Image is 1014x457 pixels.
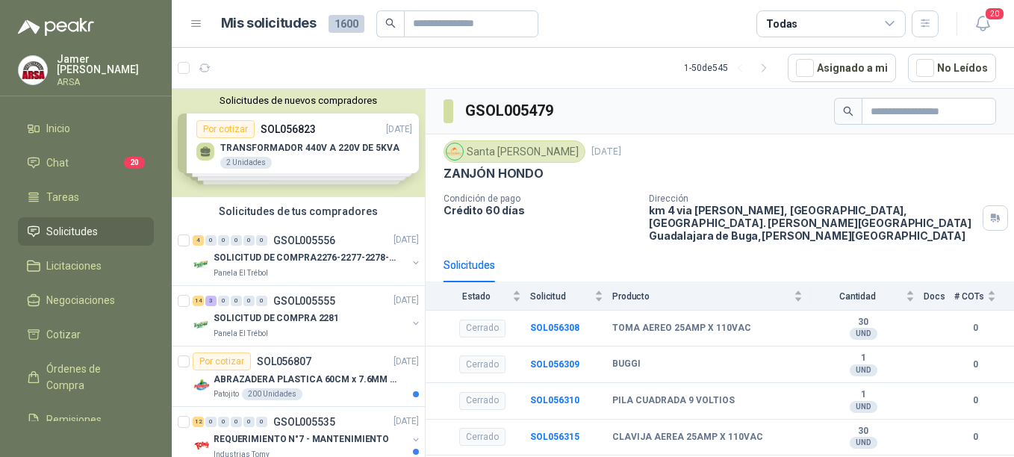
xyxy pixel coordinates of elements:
span: Inicio [46,120,70,137]
p: km 4 via [PERSON_NAME], [GEOGRAPHIC_DATA], [GEOGRAPHIC_DATA]. [PERSON_NAME][GEOGRAPHIC_DATA] Guad... [649,204,977,242]
th: Cantidad [812,282,924,310]
span: Solicitudes [46,223,98,240]
a: Chat20 [18,149,154,177]
div: 0 [243,417,255,427]
button: 20 [969,10,996,37]
img: Company Logo [193,376,211,394]
p: Condición de pago [444,193,637,204]
b: PILA CUADRADA 9 VOLTIOS [612,395,735,407]
th: Solicitud [530,282,612,310]
span: Estado [444,291,509,302]
div: 0 [218,417,229,427]
a: SOL056310 [530,395,579,405]
div: 200 Unidades [242,388,302,400]
p: Panela El Trébol [214,328,268,340]
div: 0 [243,235,255,246]
div: Solicitudes de tus compradores [172,197,425,226]
span: Solicitud [530,291,591,302]
img: Company Logo [193,316,211,334]
div: 0 [205,235,217,246]
p: [DATE] [394,415,419,429]
a: SOL056315 [530,432,579,442]
div: 0 [218,235,229,246]
span: Órdenes de Compra [46,361,140,394]
div: Cerrado [459,392,506,410]
h3: GSOL005479 [465,99,556,122]
a: Negociaciones [18,286,154,314]
button: Solicitudes de nuevos compradores [178,95,419,106]
th: Docs [924,282,954,310]
div: 0 [231,235,242,246]
div: Cerrado [459,355,506,373]
span: 20 [984,7,1005,21]
a: Solicitudes [18,217,154,246]
div: Todas [766,16,797,32]
b: SOL056308 [530,323,579,333]
b: 1 [812,352,915,364]
button: Asignado a mi [788,54,896,82]
span: Remisiones [46,411,102,428]
div: UND [850,328,877,340]
a: 4 0 0 0 0 0 GSOL005556[DATE] Company LogoSOLICITUD DE COMPRA2276-2277-2278-2284-2285-Panela El Tr... [193,231,422,279]
p: ZANJÓN HONDO [444,166,544,181]
span: Cotizar [46,326,81,343]
span: Tareas [46,189,79,205]
span: search [385,18,396,28]
div: 0 [256,417,267,427]
span: Cantidad [812,291,903,302]
a: SOL056309 [530,359,579,370]
span: 1600 [329,15,364,33]
div: 0 [231,296,242,306]
div: UND [850,364,877,376]
a: Órdenes de Compra [18,355,154,400]
div: Cerrado [459,320,506,338]
p: GSOL005555 [273,296,335,306]
div: 12 [193,417,204,427]
div: Por cotizar [193,352,251,370]
a: Remisiones [18,405,154,434]
span: Chat [46,155,69,171]
p: Dirección [649,193,977,204]
p: ABRAZADERA PLASTICA 60CM x 7.6MM ANCHA [214,373,399,387]
b: 1 [812,389,915,401]
p: GSOL005535 [273,417,335,427]
b: BUGGI [612,358,641,370]
p: Patojito [214,388,239,400]
button: No Leídos [908,54,996,82]
div: 0 [218,296,229,306]
a: Tareas [18,183,154,211]
a: 14 3 0 0 0 0 GSOL005555[DATE] Company LogoSOLICITUD DE COMPRA 2281Panela El Trébol [193,292,422,340]
b: 0 [954,358,996,372]
div: 0 [256,296,267,306]
span: search [843,106,853,116]
p: [DATE] [394,294,419,308]
h1: Mis solicitudes [221,13,317,34]
div: UND [850,437,877,449]
div: 0 [205,417,217,427]
a: Licitaciones [18,252,154,280]
b: 30 [812,317,915,329]
div: 3 [205,296,217,306]
p: SOLICITUD DE COMPRA2276-2277-2278-2284-2285- [214,252,399,266]
span: Licitaciones [46,258,102,274]
span: # COTs [954,291,984,302]
div: UND [850,401,877,413]
span: Producto [612,291,791,302]
div: Solicitudes de nuevos compradoresPor cotizarSOL056823[DATE] TRANSFORMADOR 440V A 220V DE 5KVA2 Un... [172,89,425,197]
p: Panela El Trébol [214,267,268,279]
a: Inicio [18,114,154,143]
span: 20 [124,157,145,169]
div: 14 [193,296,204,306]
p: [DATE] [394,234,419,248]
span: Negociaciones [46,292,115,308]
div: 1 - 50 de 545 [684,56,776,80]
div: 0 [243,296,255,306]
div: Cerrado [459,428,506,446]
b: 0 [954,394,996,408]
p: [DATE] [394,355,419,369]
div: 4 [193,235,204,246]
img: Logo peakr [18,18,94,36]
p: REQUERIMIENTO N°7 - MANTENIMIENTO [214,433,389,447]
